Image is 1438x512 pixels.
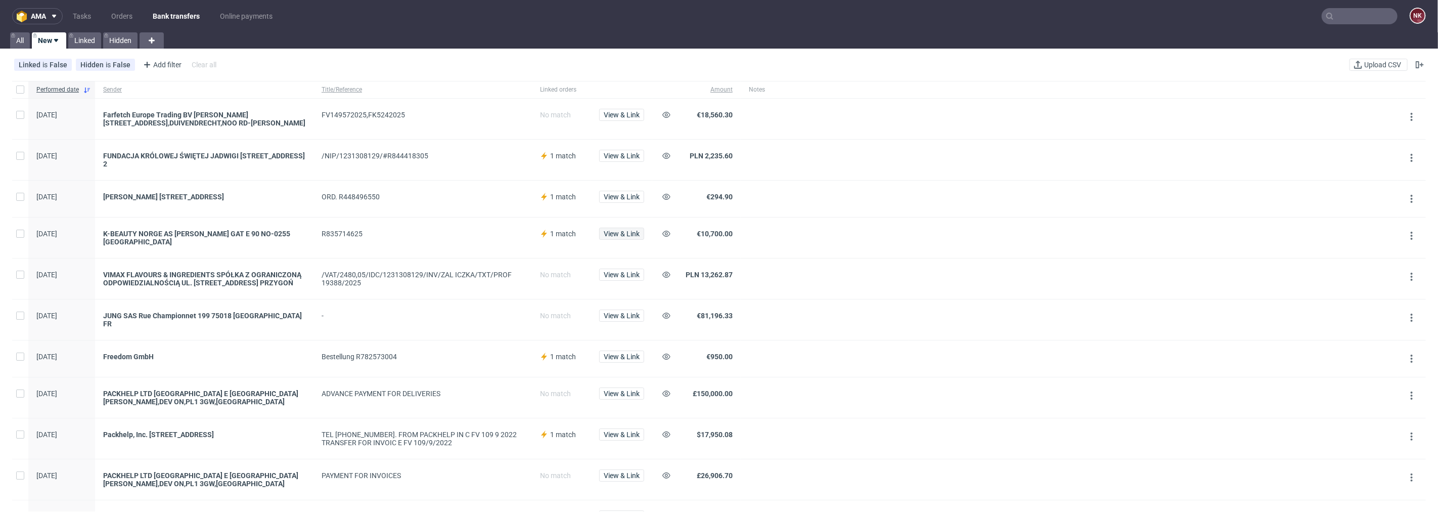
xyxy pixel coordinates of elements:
[103,431,305,439] div: Packhelp, Inc. [STREET_ADDRESS]
[599,111,644,119] a: View & Link
[599,269,644,281] button: View & Link
[103,152,305,168] a: FUNDACJA KRÓLOWEJ ŚWIĘTEJ JADWIGI [STREET_ADDRESS] 2
[36,152,57,160] span: [DATE]
[604,431,640,438] span: View & Link
[103,271,305,287] a: VIMAX FLAVOURS & INGREDIENTS SPÓŁKA Z OGRANICZONĄ ODPOWIEDZIALNOŚCIĄ UL. [STREET_ADDRESS] PRZYGOŃ
[322,312,524,320] div: -
[599,390,644,398] a: View & Link
[604,472,640,479] span: View & Link
[690,152,733,160] span: PLN 2,235.60
[599,429,644,441] button: View & Link
[36,86,79,94] span: Performed date
[697,472,733,480] span: £26,906.70
[322,472,524,480] div: PAYMENT FOR INVOICES
[540,390,571,398] span: No match
[103,86,305,94] span: Sender
[147,8,206,24] a: Bank transfers
[36,111,57,119] span: [DATE]
[550,230,576,238] span: 1 match
[106,61,113,69] span: is
[599,431,644,439] a: View & Link
[322,390,524,398] div: ADVANCE PAYMENT FOR DELIVERIES
[322,353,524,361] div: Bestellung R782573004
[599,312,644,320] a: View & Link
[686,271,733,279] span: PLN 13,262.87
[599,228,644,240] button: View & Link
[322,431,524,447] div: TEL [PHONE_NUMBER]. FROM PACKHELP IN C FV 109 9 2022 TRANSFER FOR INVOIC E FV 109/9/2022
[604,111,640,118] span: View & Link
[604,230,640,237] span: View & Link
[749,86,901,94] span: Notes
[599,109,644,121] button: View & Link
[322,152,524,160] div: /NIP/1231308129/#R844418305
[19,61,42,69] span: Linked
[103,353,305,361] div: Freedom GmbH
[599,193,644,201] a: View & Link
[540,86,583,94] span: Linked orders
[686,86,733,94] span: Amount
[36,230,57,238] span: [DATE]
[697,312,733,320] span: €81,196.33
[604,193,640,200] span: View & Link
[604,152,640,159] span: View & Link
[36,472,57,480] span: [DATE]
[599,152,644,160] a: View & Link
[32,32,66,49] a: New
[36,193,57,201] span: [DATE]
[1362,61,1403,68] span: Upload CSV
[103,32,138,49] a: Hidden
[67,8,97,24] a: Tasks
[550,193,576,201] span: 1 match
[36,431,57,439] span: [DATE]
[599,310,644,322] button: View & Link
[103,390,305,406] a: PACKHELP LTD [GEOGRAPHIC_DATA] E [GEOGRAPHIC_DATA][PERSON_NAME],DEV ON,PL1 3GW,[GEOGRAPHIC_DATA]
[68,32,101,49] a: Linked
[190,58,218,72] div: Clear all
[17,11,31,22] img: logo
[36,390,57,398] span: [DATE]
[604,271,640,278] span: View & Link
[322,86,524,94] span: Title/Reference
[540,472,571,480] span: No match
[550,152,576,160] span: 1 match
[1350,59,1408,71] button: Upload CSV
[36,312,57,320] span: [DATE]
[103,312,305,328] a: JUNG SAS Rue Championnet 199 75018 [GEOGRAPHIC_DATA] FR
[103,230,305,246] a: K-BEAUTY NORGE AS [PERSON_NAME] GAT E 90 NO-0255 [GEOGRAPHIC_DATA]
[604,312,640,319] span: View & Link
[42,61,50,69] span: is
[36,353,57,361] span: [DATE]
[599,351,644,363] button: View & Link
[599,470,644,482] button: View & Link
[322,193,524,201] div: ORD. R448496550
[706,353,733,361] span: €950.00
[706,193,733,201] span: €294.90
[697,111,733,119] span: €18,560.30
[599,353,644,361] a: View & Link
[103,111,305,127] a: Farfetch Europe Trading BV [PERSON_NAME][STREET_ADDRESS],DUIVENDRECHT,NOO RD-[PERSON_NAME]
[604,390,640,397] span: View & Link
[36,271,57,279] span: [DATE]
[10,32,30,49] a: All
[322,111,524,119] div: FV149572025,FK5242025
[599,230,644,238] a: View & Link
[139,57,184,73] div: Add filter
[31,13,46,20] span: ama
[113,61,130,69] div: False
[604,353,640,360] span: View & Link
[12,8,63,24] button: ama
[697,431,733,439] span: $17,950.08
[1411,9,1425,23] figcaption: NK
[550,431,576,439] span: 1 match
[550,353,576,361] span: 1 match
[697,230,733,238] span: €10,700.00
[599,472,644,480] a: View & Link
[105,8,139,24] a: Orders
[103,193,305,201] a: [PERSON_NAME] [STREET_ADDRESS]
